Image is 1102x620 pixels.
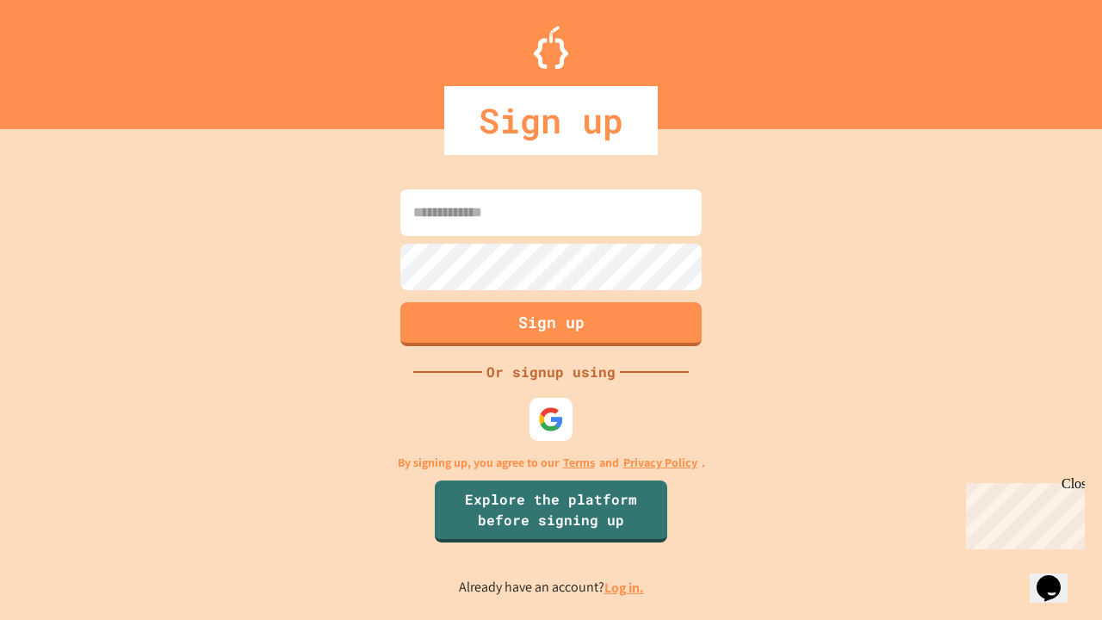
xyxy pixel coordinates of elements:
[1030,551,1085,603] iframe: chat widget
[534,26,568,69] img: Logo.svg
[459,577,644,598] p: Already have an account?
[959,476,1085,549] iframe: chat widget
[604,579,644,597] a: Log in.
[623,454,697,472] a: Privacy Policy
[435,480,667,542] a: Explore the platform before signing up
[538,406,564,432] img: google-icon.svg
[482,362,620,382] div: Or signup using
[444,86,658,155] div: Sign up
[7,7,119,109] div: Chat with us now!Close
[398,454,705,472] p: By signing up, you agree to our and .
[400,302,702,346] button: Sign up
[563,454,595,472] a: Terms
